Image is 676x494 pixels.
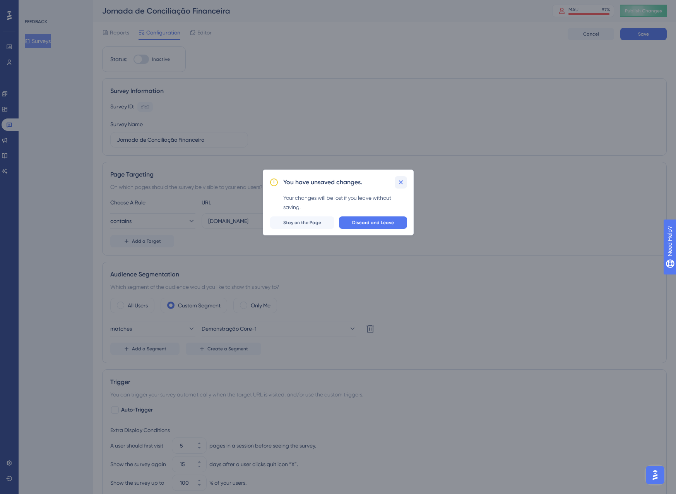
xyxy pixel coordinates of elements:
[283,193,407,212] div: Your changes will be lost if you leave without saving.
[283,220,321,226] span: Stay on the Page
[283,178,362,187] h2: You have unsaved changes.
[643,463,667,487] iframe: UserGuiding AI Assistant Launcher
[352,220,394,226] span: Discard and Leave
[18,2,48,11] span: Need Help?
